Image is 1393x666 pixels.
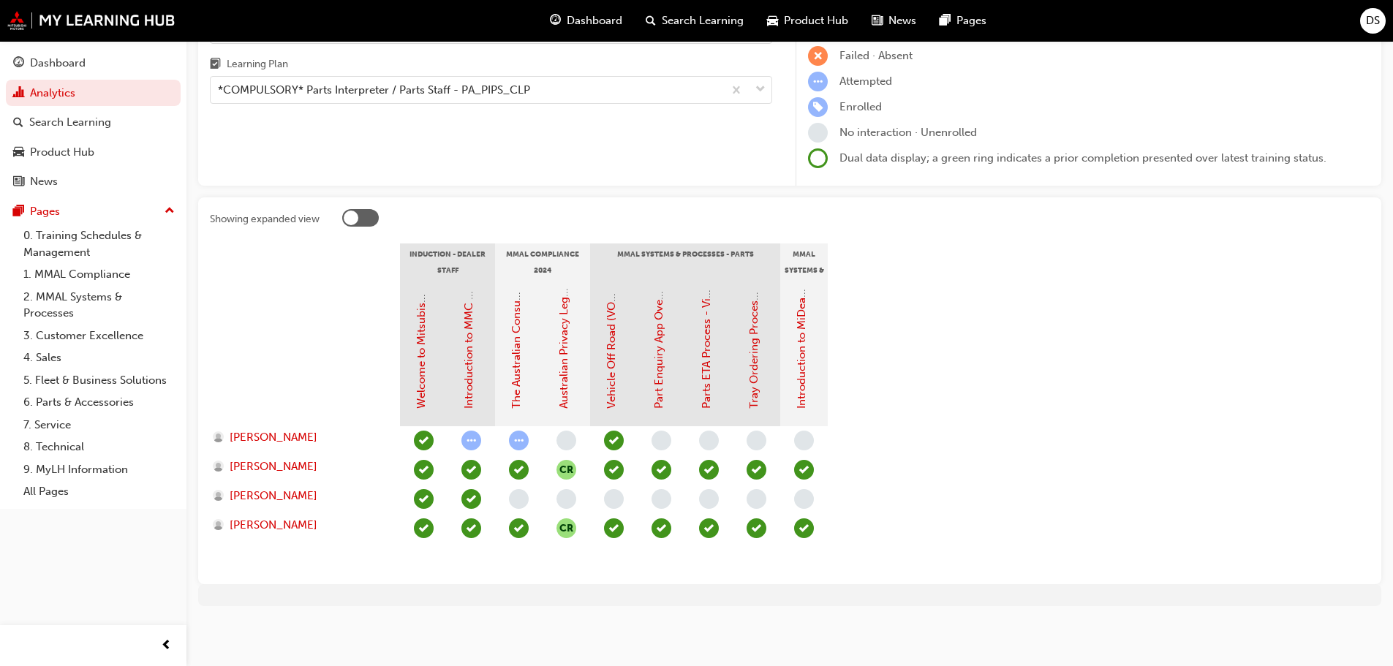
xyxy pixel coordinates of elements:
span: No interaction · Unenrolled [839,126,977,139]
a: 0. Training Schedules & Management [18,224,181,263]
div: *COMPULSORY* Parts Interpreter / Parts Staff - PA_PIPS_CLP [218,82,530,99]
button: DS [1360,8,1386,34]
span: learningRecordVerb_NONE-icon [699,489,719,509]
span: learningRecordVerb_COMPLETE-icon [414,431,434,450]
a: [PERSON_NAME] [213,429,386,446]
span: search-icon [13,116,23,129]
span: learningRecordVerb_PASS-icon [461,460,481,480]
span: learningRecordVerb_COMPLETE-icon [414,489,434,509]
span: learningRecordVerb_COMPLETE-icon [652,518,671,538]
button: null-icon [556,460,576,480]
span: learningRecordVerb_NONE-icon [556,489,576,509]
span: learningRecordVerb_COMPLETE-icon [747,518,766,538]
a: [PERSON_NAME] [213,488,386,504]
span: Pages [956,12,986,29]
span: learningRecordVerb_COMPLETE-icon [699,518,719,538]
span: news-icon [13,175,24,189]
span: learningRecordVerb_NONE-icon [699,431,719,450]
div: Search Learning [29,114,111,131]
span: learningRecordVerb_PASS-icon [509,518,529,538]
span: Enrolled [839,100,882,113]
span: prev-icon [161,637,172,655]
span: learningRecordVerb_COMPLETE-icon [414,518,434,538]
span: learningRecordVerb_COMPLETE-icon [747,460,766,480]
button: DashboardAnalyticsSearch LearningProduct HubNews [6,47,181,198]
a: 8. Technical [18,436,181,458]
span: learningRecordVerb_COMPLETE-icon [414,460,434,480]
span: learningRecordVerb_COMPLETE-icon [699,460,719,480]
span: learningRecordVerb_ENROLL-icon [808,97,828,117]
a: 9. MyLH Information [18,458,181,481]
button: Pages [6,198,181,225]
span: learningRecordVerb_ATTEMPT-icon [808,72,828,91]
a: 6. Parts & Accessories [18,391,181,414]
span: learningRecordVerb_NONE-icon [652,431,671,450]
span: Attempted [839,75,892,88]
span: [PERSON_NAME] [230,429,317,446]
div: Induction - Dealer Staff [400,243,495,280]
a: 2. MMAL Systems & Processes [18,286,181,325]
span: news-icon [872,12,883,30]
a: 5. Fleet & Business Solutions [18,369,181,392]
span: pages-icon [940,12,951,30]
span: learningRecordVerb_PASS-icon [461,518,481,538]
a: Search Learning [6,109,181,136]
button: null-icon [556,518,576,538]
span: search-icon [646,12,656,30]
a: Parts ETA Process - Video [700,279,713,409]
span: learningRecordVerb_COMPLETE-icon [652,460,671,480]
span: chart-icon [13,87,24,100]
div: News [30,173,58,190]
a: 1. MMAL Compliance [18,263,181,286]
span: learningRecordVerb_ATTEMPT-icon [461,431,481,450]
span: Dashboard [567,12,622,29]
span: learningRecordVerb_NONE-icon [747,431,766,450]
a: Introduction to MiDealerAssist [795,256,808,409]
a: 4. Sales [18,347,181,369]
img: mmal [7,11,175,30]
span: learningRecordVerb_NONE-icon [604,489,624,509]
span: learningRecordVerb_NONE-icon [652,489,671,509]
div: Pages [30,203,60,220]
span: down-icon [755,80,766,99]
a: All Pages [18,480,181,503]
a: search-iconSearch Learning [634,6,755,36]
span: learningRecordVerb_NONE-icon [509,489,529,509]
div: MMAL Systems & Processes - Parts [590,243,780,280]
a: Product Hub [6,139,181,166]
span: car-icon [13,146,24,159]
span: guage-icon [13,57,24,70]
span: Search Learning [662,12,744,29]
span: News [888,12,916,29]
span: learningRecordVerb_NONE-icon [808,123,828,143]
a: Dashboard [6,50,181,77]
span: [PERSON_NAME] [230,488,317,504]
span: learningRecordVerb_FAIL-icon [808,46,828,66]
span: learningRecordVerb_PASS-icon [794,460,814,480]
a: guage-iconDashboard [538,6,634,36]
span: car-icon [767,12,778,30]
span: learningRecordVerb_PASS-icon [794,518,814,538]
span: Failed · Absent [839,49,913,62]
span: Dual data display; a green ring indicates a prior completion presented over latest training status. [839,151,1326,164]
span: [PERSON_NAME] [230,517,317,534]
span: learningRecordVerb_NONE-icon [794,431,814,450]
a: car-iconProduct Hub [755,6,860,36]
span: learningRecordVerb_ATTEMPT-icon [509,431,529,450]
a: 3. Customer Excellence [18,325,181,347]
span: learningRecordVerb_NONE-icon [747,489,766,509]
div: Learning Plan [227,57,288,72]
span: learningRecordVerb_PASS-icon [461,489,481,509]
span: up-icon [165,202,175,221]
span: learningRecordVerb_COMPLETE-icon [604,460,624,480]
a: [PERSON_NAME] [213,458,386,475]
span: learningRecordVerb_NONE-icon [794,489,814,509]
div: Showing expanded view [210,212,320,227]
div: Product Hub [30,144,94,161]
div: MMAL Systems & Processes - General [780,243,828,280]
span: Product Hub [784,12,848,29]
